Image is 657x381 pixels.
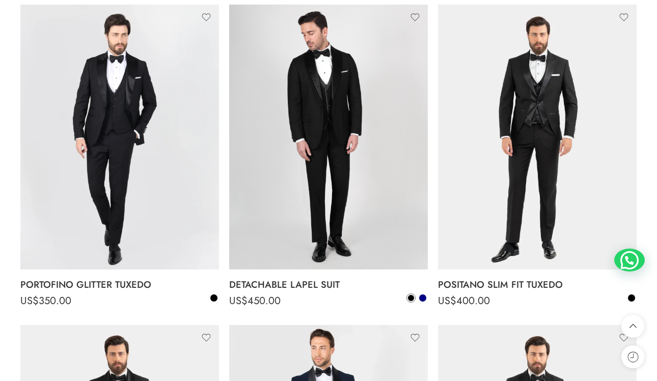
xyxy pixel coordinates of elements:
[229,275,428,295] a: DETACHABLE LAPEL SUIT
[20,275,219,295] a: PORTOFINO GLITTER TUXEDO
[209,293,218,303] a: Black
[627,293,636,303] a: Black
[438,293,490,308] bdi: 400.00
[20,293,39,308] span: US$
[406,293,416,303] a: Black
[418,293,427,303] a: Navy
[20,293,71,308] bdi: 350.00
[438,293,456,308] span: US$
[229,293,248,308] span: US$
[229,293,281,308] bdi: 450.00
[438,275,637,295] a: POSITANO SLIM FIT TUXEDO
